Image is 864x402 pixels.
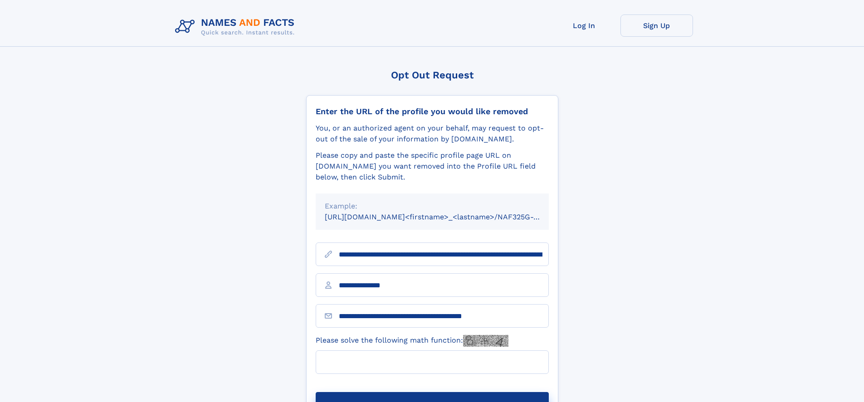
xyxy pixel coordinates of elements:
[316,335,508,347] label: Please solve the following math function:
[548,15,620,37] a: Log In
[306,69,558,81] div: Opt Out Request
[316,123,549,145] div: You, or an authorized agent on your behalf, may request to opt-out of the sale of your informatio...
[620,15,693,37] a: Sign Up
[316,107,549,116] div: Enter the URL of the profile you would like removed
[325,213,566,221] small: [URL][DOMAIN_NAME]<firstname>_<lastname>/NAF325G-xxxxxxxx
[325,201,540,212] div: Example:
[316,150,549,183] div: Please copy and paste the specific profile page URL on [DOMAIN_NAME] you want removed into the Pr...
[171,15,302,39] img: Logo Names and Facts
